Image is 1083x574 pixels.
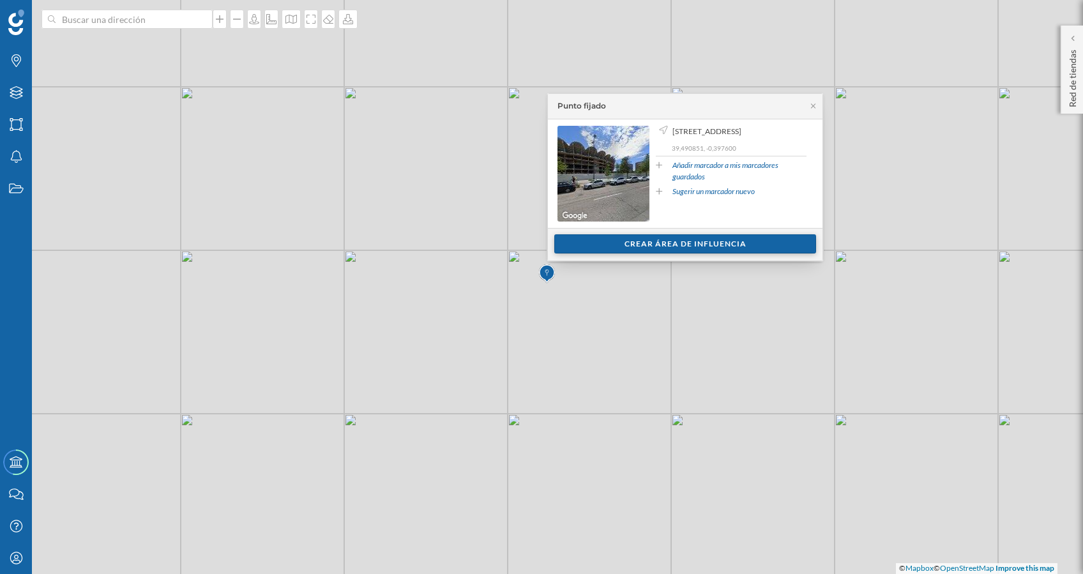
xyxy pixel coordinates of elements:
img: streetview [557,126,649,222]
a: Sugerir un marcador nuevo [672,186,755,197]
a: Mapbox [905,563,934,573]
span: [STREET_ADDRESS] [672,126,741,137]
span: Soporte [26,9,71,20]
p: Red de tiendas [1066,45,1079,107]
img: Geoblink Logo [8,10,24,35]
div: © © [896,563,1057,574]
a: OpenStreetMap [940,563,994,573]
img: Marker [539,261,555,287]
p: 39,490851, -0,397600 [672,144,807,153]
a: Añadir marcador a mis marcadores guardados [672,160,807,183]
a: Improve this map [996,563,1054,573]
div: Punto fijado [557,100,606,112]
